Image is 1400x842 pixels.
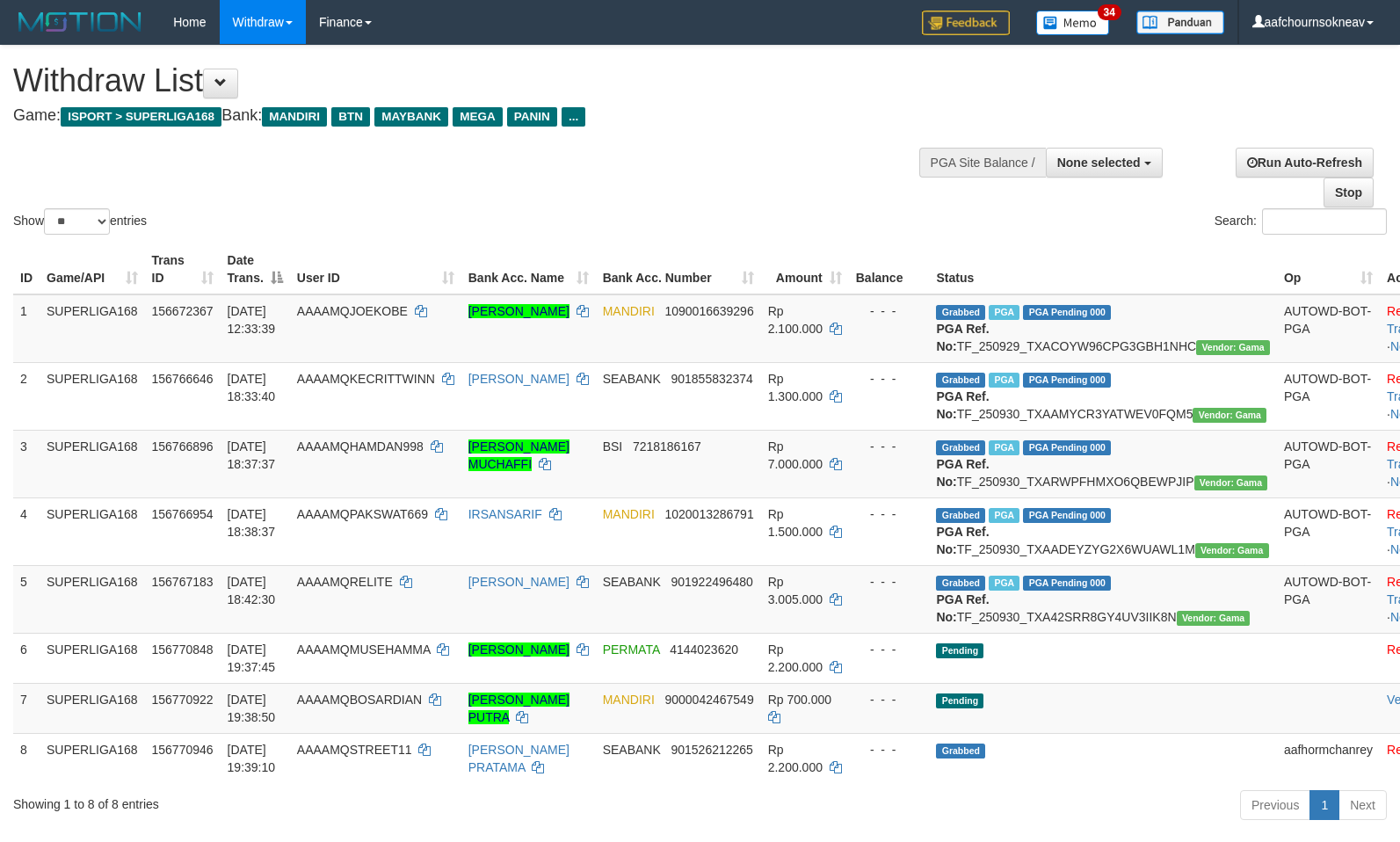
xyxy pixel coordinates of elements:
[297,439,424,454] span: AAAAMQHAMDAN998
[152,439,214,454] span: 156766896
[768,743,823,774] span: Rp 2.200.000
[262,107,327,127] span: MANDIRI
[40,633,145,683] td: SUPERLIGA168
[936,744,985,759] span: Grabbed
[922,11,1010,35] img: Feedback.jpg
[1277,294,1380,363] td: AUTOWD-BOT-PGA
[562,107,585,127] span: ...
[228,693,276,724] span: [DATE] 19:38:50
[1277,244,1380,294] th: Op: activate to sort column ascending
[290,244,461,294] th: User ID: activate to sort column ascending
[1338,790,1387,820] a: Next
[40,733,145,783] td: SUPERLIGA168
[936,592,989,624] b: PGA Ref. No:
[13,63,916,98] h1: Withdraw List
[989,440,1019,455] span: Marked by aafsengchandara
[461,244,596,294] th: Bank Acc. Name: activate to sort column ascending
[1136,11,1224,34] img: panduan.png
[1324,178,1374,207] a: Stop
[228,372,276,403] span: [DATE] 18:33:40
[671,743,752,757] span: Copy 901526212265 to clipboard
[221,244,290,294] th: Date Trans.: activate to sort column descending
[468,642,569,657] a: [PERSON_NAME]
[297,575,393,589] span: AAAAMQRELITE
[1196,340,1270,355] span: Vendor URL: https://trx31.1velocity.biz
[228,507,276,539] span: [DATE] 18:38:37
[936,525,989,556] b: PGA Ref. No:
[603,693,655,707] span: MANDIRI
[152,372,214,386] span: 156766646
[228,439,276,471] span: [DATE] 18:37:37
[468,439,569,471] a: [PERSON_NAME] MUCHAFFI
[856,741,923,759] div: - - -
[507,107,557,127] span: PANIN
[1046,148,1163,178] button: None selected
[936,576,985,591] span: Grabbed
[1277,362,1380,430] td: AUTOWD-BOT-PGA
[929,497,1276,565] td: TF_250930_TXAADEYZYG2X6WUAWL1M
[44,208,110,235] select: Showentries
[468,693,569,724] a: [PERSON_NAME] PUTRA
[989,305,1019,320] span: Marked by aafsengchandara
[13,208,147,235] label: Show entries
[856,438,923,455] div: - - -
[1098,4,1121,20] span: 34
[1193,408,1266,423] span: Vendor URL: https://trx31.1velocity.biz
[929,244,1276,294] th: Status
[13,244,40,294] th: ID
[603,372,661,386] span: SEABANK
[936,389,989,421] b: PGA Ref. No:
[152,642,214,657] span: 156770848
[936,373,985,388] span: Grabbed
[1194,475,1268,490] span: Vendor URL: https://trx31.1velocity.biz
[856,505,923,523] div: - - -
[929,565,1276,633] td: TF_250930_TXA42SRR8GY4UV3IIK8N
[331,107,370,127] span: BTN
[603,575,661,589] span: SEABANK
[13,9,147,35] img: MOTION_logo.png
[374,107,448,127] span: MAYBANK
[849,244,930,294] th: Balance
[936,457,989,489] b: PGA Ref. No:
[40,497,145,565] td: SUPERLIGA168
[603,439,623,454] span: BSI
[40,565,145,633] td: SUPERLIGA168
[989,508,1019,523] span: Marked by aafsengchandara
[768,575,823,606] span: Rp 3.005.000
[1262,208,1387,235] input: Search:
[40,244,145,294] th: Game/API: activate to sort column ascending
[768,372,823,403] span: Rp 1.300.000
[297,507,428,521] span: AAAAMQPAKSWAT669
[768,304,823,336] span: Rp 2.100.000
[297,372,435,386] span: AAAAMQKECRITTWINN
[856,573,923,591] div: - - -
[1215,208,1387,235] label: Search:
[228,304,276,336] span: [DATE] 12:33:39
[13,497,40,565] td: 4
[152,507,214,521] span: 156766954
[13,633,40,683] td: 6
[1309,790,1339,820] a: 1
[1177,611,1251,626] span: Vendor URL: https://trx31.1velocity.biz
[929,294,1276,363] td: TF_250929_TXACOYW96CPG3GBH1NHC
[1023,508,1111,523] span: PGA Pending
[768,693,831,707] span: Rp 700.000
[664,507,753,521] span: Copy 1020013286791 to clipboard
[1195,543,1269,558] span: Vendor URL: https://trx31.1velocity.biz
[768,507,823,539] span: Rp 1.500.000
[1277,565,1380,633] td: AUTOWD-BOT-PGA
[453,107,503,127] span: MEGA
[13,683,40,733] td: 7
[468,372,569,386] a: [PERSON_NAME]
[671,372,752,386] span: Copy 901855832374 to clipboard
[596,244,761,294] th: Bank Acc. Number: activate to sort column ascending
[1277,733,1380,783] td: aafhormchanrey
[768,439,823,471] span: Rp 7.000.000
[936,305,985,320] span: Grabbed
[989,576,1019,591] span: Marked by aafheankoy
[603,743,661,757] span: SEABANK
[856,370,923,388] div: - - -
[468,304,569,318] a: [PERSON_NAME]
[297,693,422,707] span: AAAAMQBOSARDIAN
[1036,11,1110,35] img: Button%20Memo.svg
